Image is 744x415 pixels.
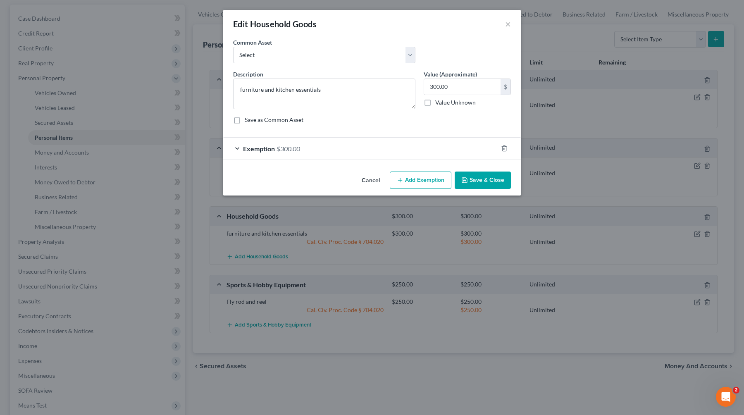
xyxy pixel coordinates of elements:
[501,79,510,95] div: $
[435,98,476,107] label: Value Unknown
[233,71,263,78] span: Description
[716,387,736,407] iframe: Intercom live chat
[277,145,300,153] span: $300.00
[233,38,272,47] label: Common Asset
[424,79,501,95] input: 0.00
[733,387,739,394] span: 2
[455,172,511,189] button: Save & Close
[245,116,303,124] label: Save as Common Asset
[233,18,317,30] div: Edit Household Goods
[243,145,275,153] span: Exemption
[355,172,386,189] button: Cancel
[424,70,477,79] label: Value (Approximate)
[505,19,511,29] button: ×
[390,172,451,189] button: Add Exemption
